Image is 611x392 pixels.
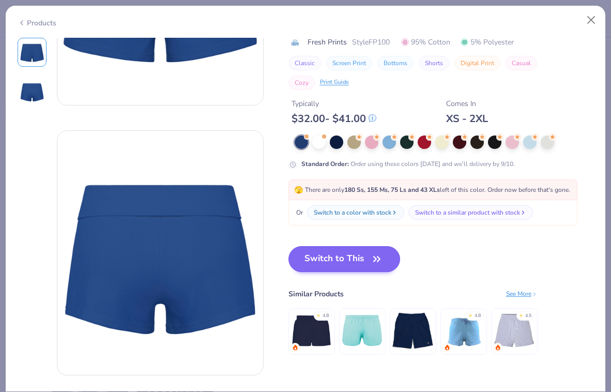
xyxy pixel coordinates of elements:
div: ★ [468,312,472,316]
div: ★ [316,312,320,316]
div: Comes In [446,98,488,109]
button: Cozy [288,76,315,90]
strong: 180 Ss, 155 Ms, 75 Ls and 43 XLs [344,186,440,194]
div: Typically [292,98,376,109]
div: 4.8 [475,312,481,320]
img: trending.gif [444,344,450,351]
button: Bottoms [377,56,414,70]
div: Print Guide [320,78,349,87]
div: Products [18,18,56,28]
div: $ 32.00 - $ 41.00 [292,112,376,125]
button: Classic [288,56,321,70]
span: 95% Cotton [401,37,450,48]
img: Fresh Prints Miami Heavyweight Shorts [291,310,332,352]
div: Switch to a color with stock [314,208,391,217]
img: trending.gif [495,344,501,351]
img: Champion Long Mesh Shorts With Pockets [392,310,434,352]
span: Style FP100 [352,37,390,48]
button: Switch to a similar product with stock [408,205,533,220]
img: Front [20,40,44,65]
div: ★ [519,312,523,316]
div: 4.5 [525,312,531,320]
div: XS - 2XL [446,112,488,125]
span: 5% Polyester [461,37,514,48]
strong: Standard Order : [301,160,349,168]
img: Fresh Prints Poppy Striped Shorts [493,310,535,352]
img: trending.gif [292,344,298,351]
div: Switch to a similar product with stock [415,208,520,217]
img: Back [57,150,263,356]
button: Digital Print [454,56,500,70]
span: Or [294,208,303,217]
button: Switch to This [288,246,401,272]
div: 4.8 [323,312,329,320]
button: Screen Print [326,56,372,70]
div: See More [506,289,538,298]
div: Similar Products [288,289,344,299]
img: Augusta Ladies' Wayfarer Shorts [341,310,383,352]
span: 🫣 [294,185,303,195]
button: Casual [506,56,537,70]
img: Fresh Prints Madison Shorts [442,310,484,352]
img: Back [20,79,44,104]
button: Close [582,10,601,30]
button: Shorts [419,56,449,70]
span: Fresh Prints [308,37,347,48]
span: There are only left of this color. Order now before that's gone. [294,186,570,194]
div: Order using these colors [DATE] and we’ll delivery by 9/10. [301,159,515,169]
button: Switch to a color with stock [307,205,404,220]
img: brand logo [288,38,302,47]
